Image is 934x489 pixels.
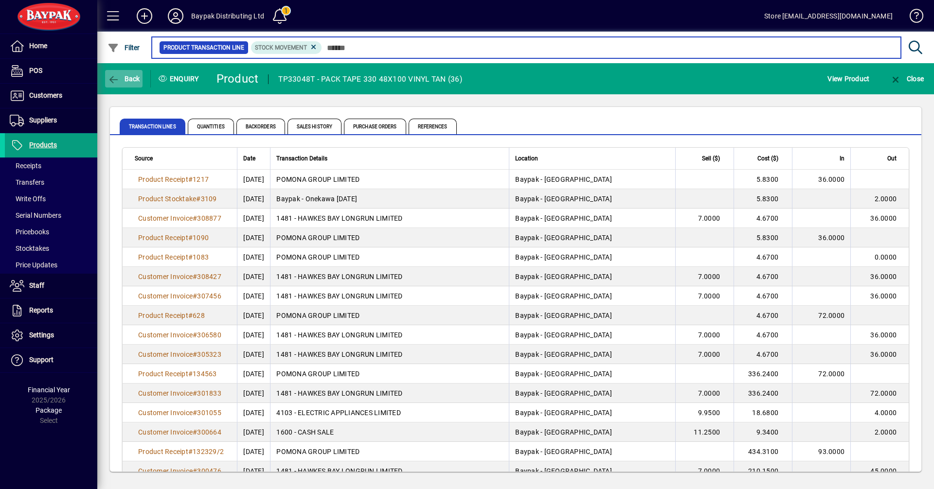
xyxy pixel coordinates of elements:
span: # [193,428,197,436]
span: Baypak - [GEOGRAPHIC_DATA] [515,175,612,183]
span: # [188,234,193,242]
td: 7.0000 [675,286,734,306]
a: Stocktakes [5,240,97,257]
td: 9.9500 [675,403,734,422]
span: 36.0000 [870,214,897,222]
td: [DATE] [237,345,270,364]
td: [DATE] [237,384,270,403]
span: 36.0000 [870,292,897,300]
td: 434.3100 [734,442,792,461]
a: Suppliers [5,108,97,133]
span: Stock movement [255,44,307,51]
td: Baypak - Onekawa [DATE] [270,189,509,209]
span: Product Receipt [138,370,188,378]
span: # [188,253,193,261]
td: 1600 - CASH SALE [270,422,509,442]
td: 4.6700 [734,345,792,364]
td: [DATE] [237,442,270,461]
td: 4.6700 [734,247,792,267]
span: Baypak - [GEOGRAPHIC_DATA] [515,312,612,319]
a: Receipts [5,157,97,174]
td: 4.6700 [734,267,792,286]
td: 7.0000 [675,325,734,345]
div: Source [135,153,231,164]
td: POMONA GROUP LIMITED [270,306,509,325]
span: Pricebooks [10,228,49,236]
div: Store [EMAIL_ADDRESS][DOMAIN_NAME] [764,8,893,24]
a: Customer Invoice#300476 [135,466,225,476]
span: Product Receipt [138,234,188,242]
span: Baypak - [GEOGRAPHIC_DATA] [515,448,612,455]
span: Baypak - [GEOGRAPHIC_DATA] [515,409,612,417]
td: 5.8300 [734,170,792,189]
span: Customer Invoice [138,409,193,417]
td: 1481 - HAWKES BAY LONGRUN LIMITED [270,325,509,345]
a: POS [5,59,97,83]
div: Sell ($) [682,153,729,164]
span: Customer Invoice [138,467,193,475]
span: POS [29,67,42,74]
span: Customer Invoice [138,292,193,300]
td: [DATE] [237,403,270,422]
span: 300476 [197,467,221,475]
span: 36.0000 [870,350,897,358]
a: Customers [5,84,97,108]
div: Location [515,153,669,164]
span: 134563 [193,370,217,378]
a: Product Receipt#1083 [135,252,212,262]
span: Location [515,153,538,164]
span: Financial Year [28,386,70,394]
td: [DATE] [237,325,270,345]
td: POMONA GROUP LIMITED [270,442,509,461]
span: Transaction Details [276,153,327,164]
span: 72.0000 [870,389,897,397]
span: Support [29,356,54,364]
td: [DATE] [237,422,270,442]
span: Product Stocktake [138,195,196,203]
span: Customer Invoice [138,389,193,397]
span: Product Receipt [138,312,188,319]
span: Customer Invoice [138,331,193,339]
span: Reports [29,306,53,314]
span: Source [135,153,153,164]
span: # [188,175,193,183]
span: Baypak - [GEOGRAPHIC_DATA] [515,292,612,300]
div: TP33048T - PACK TAPE 330 48X100 VINYL TAN (36) [278,71,462,87]
span: # [188,312,193,319]
td: 7.0000 [675,384,734,403]
a: Customer Invoice#301055 [135,407,225,418]
span: References [409,119,457,134]
span: Date [243,153,255,164]
span: Customer Invoice [138,350,193,358]
td: 7.0000 [675,209,734,228]
a: Reports [5,298,97,323]
td: 1481 - HAWKES BAY LONGRUN LIMITED [270,461,509,481]
span: 308427 [197,273,221,280]
span: 1083 [193,253,209,261]
button: Profile [160,7,191,25]
span: Staff [29,281,44,289]
span: 36.0000 [870,331,897,339]
td: 4.6700 [734,209,792,228]
td: 1481 - HAWKES BAY LONGRUN LIMITED [270,286,509,306]
a: Customer Invoice#306580 [135,330,225,340]
td: 11.2500 [675,422,734,442]
span: # [193,467,197,475]
span: # [188,448,193,455]
span: Product Receipt [138,253,188,261]
td: 7.0000 [675,267,734,286]
span: 308877 [197,214,221,222]
a: Transfers [5,174,97,191]
span: Customer Invoice [138,273,193,280]
span: Baypak - [GEOGRAPHIC_DATA] [515,273,612,280]
span: View Product [827,71,869,87]
a: Knowledge Base [902,2,922,34]
span: Baypak - [GEOGRAPHIC_DATA] [515,428,612,436]
a: Product Receipt#1090 [135,232,212,243]
span: Back [108,75,140,83]
span: Home [29,42,47,50]
app-page-header-button: Close enquiry [880,70,934,87]
a: Write Offs [5,191,97,207]
a: Product Receipt#628 [135,310,208,321]
span: 301055 [197,409,221,417]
